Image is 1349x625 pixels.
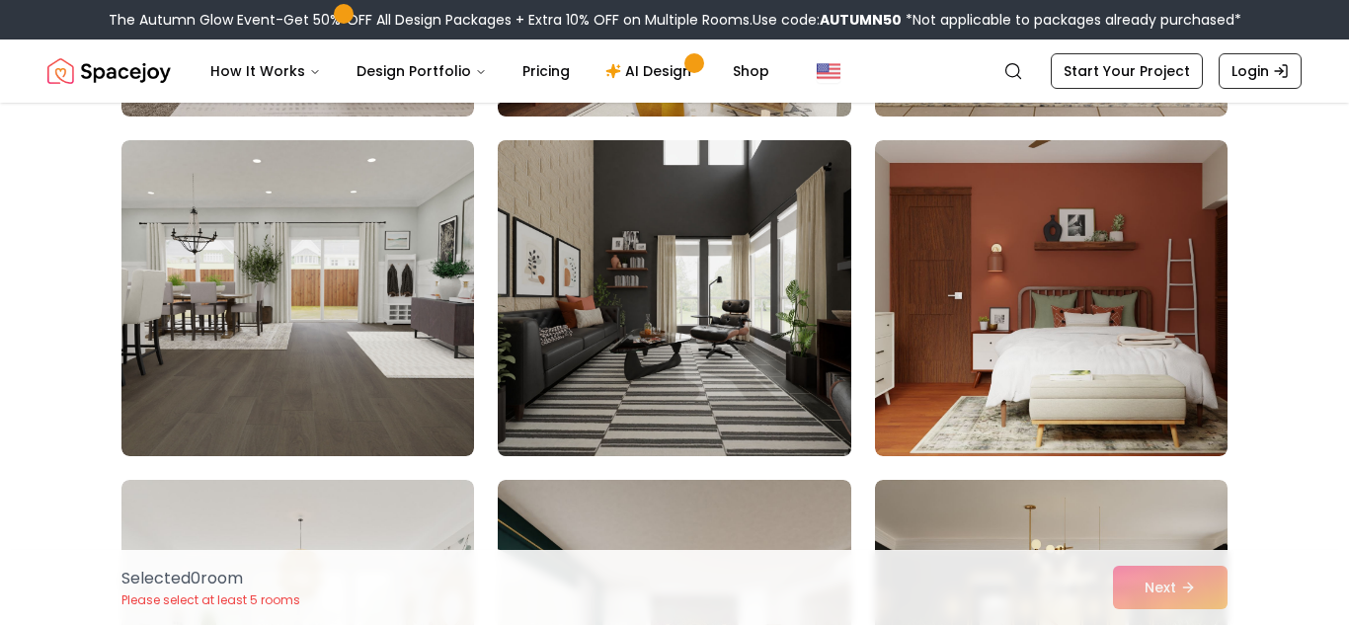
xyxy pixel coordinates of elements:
img: Spacejoy Logo [47,51,171,91]
div: The Autumn Glow Event-Get 50% OFF All Design Packages + Extra 10% OFF on Multiple Rooms. [109,10,1241,30]
a: Pricing [507,51,586,91]
img: Room room-60 [875,140,1228,456]
img: United States [817,59,840,83]
img: Room room-58 [121,140,474,456]
button: How It Works [195,51,337,91]
button: Design Portfolio [341,51,503,91]
span: *Not applicable to packages already purchased* [902,10,1241,30]
b: AUTUMN50 [820,10,902,30]
a: AI Design [590,51,713,91]
nav: Main [195,51,785,91]
nav: Global [47,39,1302,103]
a: Login [1219,53,1302,89]
a: Shop [717,51,785,91]
span: Use code: [753,10,902,30]
p: Please select at least 5 rooms [121,592,300,608]
p: Selected 0 room [121,567,300,590]
img: Room room-59 [489,132,859,464]
a: Start Your Project [1051,53,1203,89]
a: Spacejoy [47,51,171,91]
